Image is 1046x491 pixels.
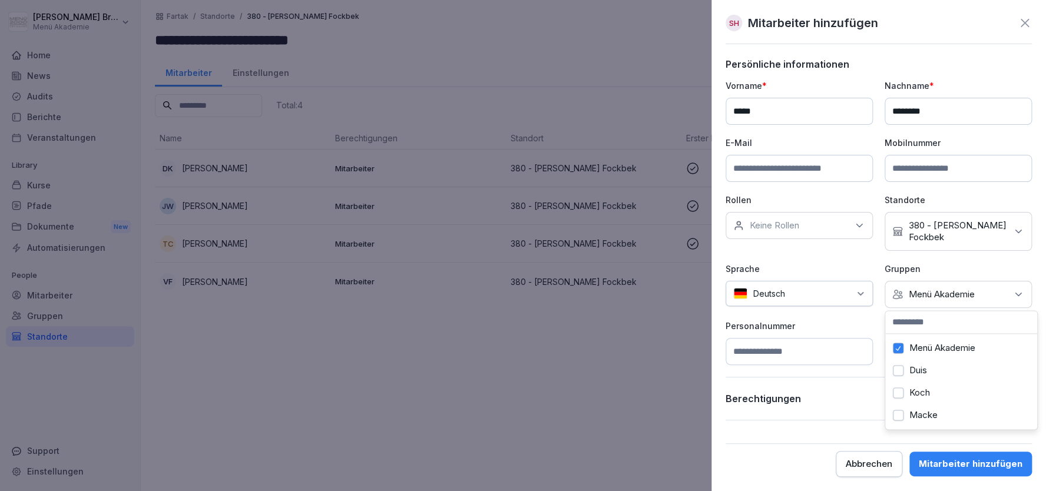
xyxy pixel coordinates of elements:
[909,343,975,353] label: Menü Akademie
[750,220,799,231] p: Keine Rollen
[885,137,1032,149] p: Mobilnummer
[726,281,873,306] div: Deutsch
[726,393,801,404] p: Berechtigungen
[885,79,1032,92] p: Nachname
[726,320,873,332] p: Personalnummer
[726,58,1032,70] p: Persönliche informationen
[909,387,930,398] label: Koch
[836,451,902,477] button: Abbrechen
[909,220,1007,243] p: 380 - [PERSON_NAME] Fockbek
[726,263,873,275] p: Sprache
[726,79,873,92] p: Vorname
[846,457,892,470] div: Abbrechen
[726,15,742,31] div: SH
[885,194,1032,206] p: Standorte
[909,288,975,300] p: Menü Akademie
[748,14,878,32] p: Mitarbeiter hinzufügen
[909,365,927,376] label: Duis
[919,457,1022,470] div: Mitarbeiter hinzufügen
[909,410,938,420] label: Macke
[733,288,747,299] img: de.svg
[909,452,1032,476] button: Mitarbeiter hinzufügen
[726,137,873,149] p: E-Mail
[726,194,873,206] p: Rollen
[885,263,1032,275] p: Gruppen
